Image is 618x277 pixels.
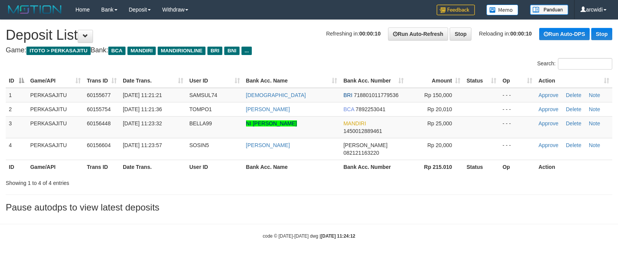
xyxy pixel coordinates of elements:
img: Feedback.jpg [437,5,475,15]
span: Copy 7892253041 to clipboard [355,106,385,112]
th: Trans ID: activate to sort column ascending [84,74,120,88]
a: NI [PERSON_NAME] [246,120,297,126]
span: MANDIRIONLINE [158,47,205,55]
th: Amount: activate to sort column ascending [407,74,463,88]
th: Action: activate to sort column ascending [535,74,612,88]
span: [DATE] 11:23:32 [123,120,162,126]
th: Rp 215.010 [407,160,463,174]
a: Note [589,142,600,148]
span: BRI [343,92,352,98]
a: Note [589,106,600,112]
td: - - - [499,88,535,102]
h3: Pause autodps to view latest deposits [6,202,612,212]
a: Approve [538,92,558,98]
span: Refreshing in: [326,31,380,37]
th: Bank Acc. Name [243,160,341,174]
strong: 00:00:10 [510,31,532,37]
th: Bank Acc. Number: activate to sort column ascending [340,74,407,88]
a: Note [589,92,600,98]
strong: 00:00:10 [359,31,381,37]
label: Search: [537,58,612,70]
td: PERKASAJITU [27,88,84,102]
th: Game/API [27,160,84,174]
span: MANDIRI [343,120,366,126]
a: Delete [566,106,581,112]
th: Trans ID [84,160,120,174]
td: PERKASAJITU [27,102,84,116]
th: Status: activate to sort column ascending [463,74,499,88]
span: [DATE] 11:21:36 [123,106,162,112]
span: [DATE] 11:21:21 [123,92,162,98]
span: Rp 150,000 [424,92,452,98]
a: [PERSON_NAME] [246,142,290,148]
span: [PERSON_NAME] [343,142,387,148]
small: code © [DATE]-[DATE] dwg | [263,233,355,239]
td: 1 [6,88,27,102]
td: PERKASAJITU [27,138,84,160]
td: - - - [499,102,535,116]
img: Button%20Memo.svg [486,5,519,15]
span: Rp 25,000 [427,120,452,126]
span: Rp 20,000 [427,142,452,148]
th: Date Trans.: activate to sort column ascending [120,74,186,88]
div: Showing 1 to 4 of 4 entries [6,176,252,187]
a: Delete [566,120,581,126]
span: BNI [224,47,239,55]
span: TOMPO1 [189,106,212,112]
a: Approve [538,120,558,126]
td: - - - [499,138,535,160]
span: MANDIRI [127,47,156,55]
input: Search: [558,58,612,70]
th: User ID [186,160,243,174]
th: Bank Acc. Name: activate to sort column ascending [243,74,341,88]
span: SOSIN5 [189,142,209,148]
th: Date Trans. [120,160,186,174]
span: SAMSUL74 [189,92,217,98]
th: ID [6,160,27,174]
a: Stop [450,28,471,40]
a: Approve [538,142,558,148]
span: ... [241,47,252,55]
span: 60156448 [87,120,111,126]
span: BCA [343,106,354,112]
span: ITOTO > PERKASAJITU [26,47,91,55]
th: Status [463,160,499,174]
span: Copy 082121163220 to clipboard [343,150,379,156]
strong: [DATE] 11:24:12 [321,233,355,239]
th: Game/API: activate to sort column ascending [27,74,84,88]
th: User ID: activate to sort column ascending [186,74,243,88]
a: Run Auto-Refresh [388,28,448,40]
span: BELLA99 [189,120,212,126]
span: [DATE] 11:23:57 [123,142,162,148]
a: Delete [566,92,581,98]
span: 60155754 [87,106,111,112]
h1: Deposit List [6,28,612,43]
a: [DEMOGRAPHIC_DATA] [246,92,306,98]
a: Approve [538,106,558,112]
a: Stop [591,28,612,40]
td: - - - [499,116,535,138]
span: Rp 20,010 [427,106,452,112]
td: 4 [6,138,27,160]
span: Copy 1450012889461 to clipboard [343,128,382,134]
th: Action [535,160,612,174]
span: BRI [207,47,222,55]
img: panduan.png [530,5,568,15]
a: [PERSON_NAME] [246,106,290,112]
th: Op [499,160,535,174]
td: PERKASAJITU [27,116,84,138]
th: Bank Acc. Number [340,160,407,174]
th: ID: activate to sort column descending [6,74,27,88]
img: MOTION_logo.png [6,4,64,15]
a: Run Auto-DPS [539,28,590,40]
span: Reloading in: [479,31,532,37]
th: Op: activate to sort column ascending [499,74,535,88]
a: Delete [566,142,581,148]
span: BCA [108,47,126,55]
a: Note [589,120,600,126]
span: Copy 718801011779536 to clipboard [354,92,399,98]
span: 60155677 [87,92,111,98]
td: 3 [6,116,27,138]
td: 2 [6,102,27,116]
h4: Game: Bank: [6,47,612,54]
